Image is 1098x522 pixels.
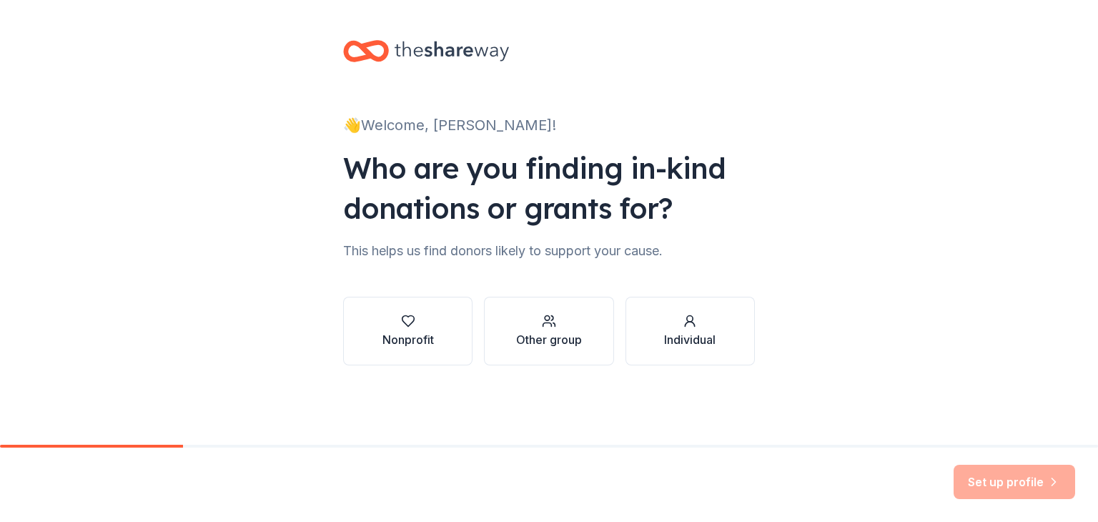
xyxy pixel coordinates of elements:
[484,297,613,365] button: Other group
[382,331,434,348] div: Nonprofit
[343,148,755,228] div: Who are you finding in-kind donations or grants for?
[664,331,716,348] div: Individual
[343,297,473,365] button: Nonprofit
[516,331,582,348] div: Other group
[625,297,755,365] button: Individual
[343,240,755,262] div: This helps us find donors likely to support your cause.
[343,114,755,137] div: 👋 Welcome, [PERSON_NAME]!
